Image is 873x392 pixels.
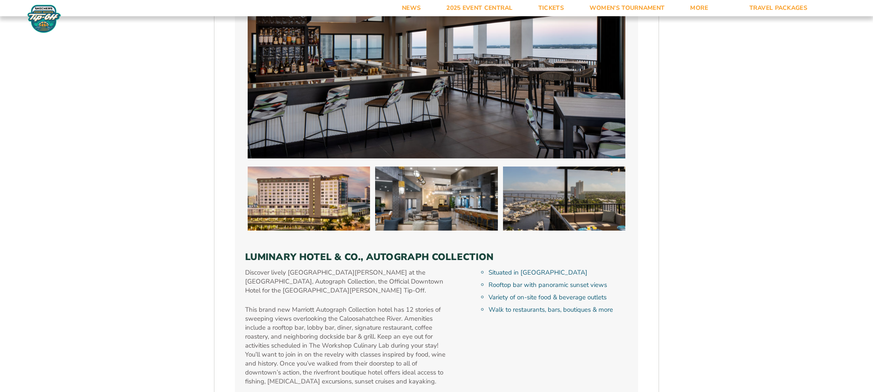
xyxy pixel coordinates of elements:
[489,268,628,277] li: Situated in [GEOGRAPHIC_DATA]
[245,268,449,295] p: Discover lively [GEOGRAPHIC_DATA][PERSON_NAME] at the [GEOGRAPHIC_DATA], Autograph Collection, th...
[245,305,449,386] p: This brand new Marriott Autograph Collection hotel has 12 stories of sweeping views overlooking t...
[245,252,628,263] h3: Luminary Hotel & Co., Autograph Collection
[489,293,628,302] li: Variety of on-site food & beverage outlets
[489,281,628,290] li: Rooftop bar with panoramic sunset views
[489,305,628,314] li: Walk to restaurants, bars, boutiques & more
[248,167,370,231] img: Luminary Hotel & Co., Autograph Collection (2025 BEACH)
[503,167,625,231] img: Luminary Hotel & Co., Autograph Collection (2025 BEACH)
[375,167,497,231] img: Luminary Hotel & Co., Autograph Collection (2025 BEACH)
[26,4,63,33] img: Fort Myers Tip-Off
